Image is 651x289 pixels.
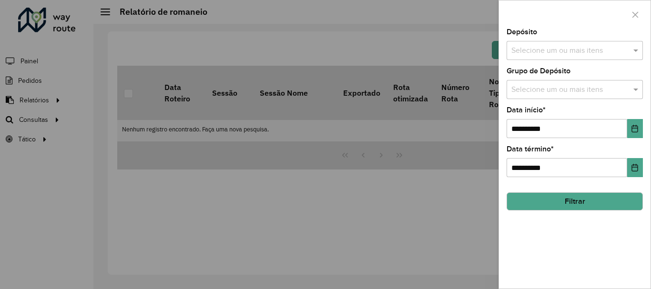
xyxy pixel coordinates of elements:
button: Choose Date [627,158,643,177]
label: Grupo de Depósito [507,65,570,77]
label: Data início [507,104,546,116]
button: Choose Date [627,119,643,138]
label: Data término [507,143,554,155]
label: Depósito [507,26,537,38]
button: Filtrar [507,192,643,210]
